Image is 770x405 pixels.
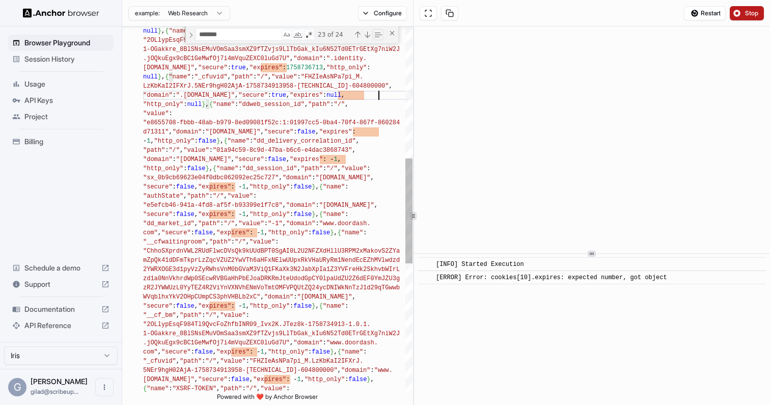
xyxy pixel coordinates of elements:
span: "secure" [264,128,294,136]
div: Browser Playground [8,35,114,51]
div: Usage [8,76,114,92]
button: Open in full screen [420,6,437,20]
span: Usage [24,79,109,89]
span: , [352,293,355,301]
span: " [198,211,202,218]
span: : [316,220,319,227]
span: , [371,174,374,181]
button: Open menu [95,378,114,396]
span: } [330,229,334,236]
div: Support [8,276,114,292]
span: false [198,138,216,145]
div: Documentation [8,301,114,317]
div: API Keys [8,92,114,109]
span: "value" [183,147,209,154]
span: , [246,211,250,218]
span: , [195,220,198,227]
span: , [264,229,268,236]
span: DNIWkNnTzJ1d29qTGwwb [326,284,400,291]
span: , [205,101,209,108]
span: { [165,28,169,35]
span: , [341,92,345,99]
span: "value" [143,110,169,117]
span: " [319,156,323,163]
span: "domain" [286,220,316,227]
span: [DOMAIN_NAME]" [143,64,195,71]
span: : [220,220,224,227]
span: : [165,147,169,154]
span: , [224,193,227,200]
span: , [205,238,209,246]
span: zd1a0NnVkhrdWp0SEcwRVBGaHhPbEJoaDRKRmJteUdodGpCY0l [143,275,326,282]
span: "domain" [143,156,173,163]
span: , [316,183,319,191]
span: } [205,165,209,172]
span: "path" [231,73,253,80]
span: , [352,147,356,154]
span: , [290,55,293,62]
span: : [293,293,297,301]
span: Project [24,112,109,122]
span: , [231,156,235,163]
span: "path" [187,193,209,200]
span: 1 [260,229,264,236]
span: ​ [423,259,428,269]
span: : [330,101,334,108]
span: : [173,156,176,163]
span: , [150,138,154,145]
span: "ChhoSXprdnVWL2RUdFlwcDVsQk9kUUdBPT0SgAI0L2U2NFZXd [143,248,326,255]
span: expires [220,229,245,236]
span: , [283,220,286,227]
span: Documentation [24,304,97,314]
span: : [323,165,326,172]
span: ".identity. [326,55,367,62]
span: "value" [250,238,275,246]
span: " [228,183,231,191]
span: " [198,183,202,191]
span: "dd_market_id" [143,220,195,227]
span: 2YWRXOGE3d1pyVzZyRWhsVnM0bGVaM3ViQ1FKaXk3N2JabXpIa [143,266,326,273]
span: "name" [228,138,250,145]
button: Restart [684,6,726,20]
span: } [158,28,161,35]
img: Anchor Logo [23,8,99,18]
span: , [235,92,238,99]
button: Stop [730,6,764,20]
span: API Keys [24,95,109,105]
span: : [323,55,326,62]
span: true [231,64,246,71]
span: } [202,101,205,108]
span: , [260,293,264,301]
div: Schedule a demo [8,260,114,276]
span: false [312,229,330,236]
span: expires [253,64,279,71]
span: " [319,92,323,99]
span: false [187,165,205,172]
span: : [312,174,315,181]
span: : [183,101,187,108]
span: "/" [326,165,338,172]
span: : [297,73,301,80]
span: "/" [213,193,224,200]
span: ba4-70f4-867f-860284 [326,119,400,126]
span: paUdZU2Z6dEF0YmJZU3g [326,275,400,282]
span: : [253,73,257,80]
span: , [183,193,187,200]
span: , [316,128,319,136]
span: "ddweb_session_id" [238,101,305,108]
span: "path" [301,165,323,172]
span: WVqblhxYkV2OHpCUmpCS3phVHBLb2xC" [143,293,260,301]
span: " [228,211,231,218]
span: : [345,211,348,218]
span: 1-OGakkre_8BlSNsEMuVOmSaa3smXZ9fTZvjs9LlTbGak_kIu6 [143,46,326,53]
span: } [216,138,220,145]
span: : [363,229,367,236]
div: API Reference [8,317,114,334]
span: d71311" [143,128,169,136]
span: , [345,101,348,108]
span: false [297,128,315,136]
span: : [308,229,312,236]
span: ".[DOMAIN_NAME]" [176,92,235,99]
span: null [326,92,341,99]
span: "authState" [143,193,183,200]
